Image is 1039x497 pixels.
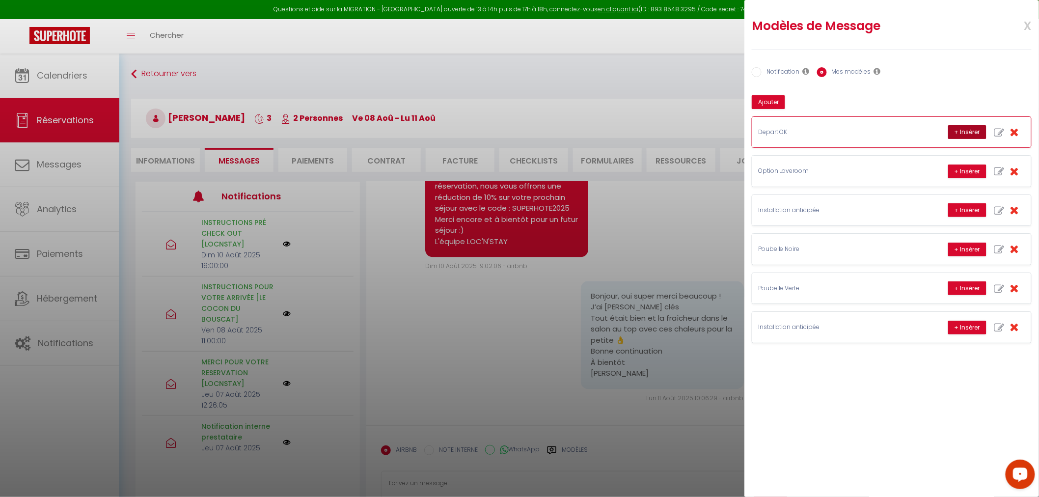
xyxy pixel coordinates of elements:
button: Ajouter [752,95,785,109]
span: x [1001,13,1032,36]
button: + Insérer [948,203,986,217]
label: Mes modèles [827,67,871,78]
iframe: LiveChat chat widget [998,456,1039,497]
button: + Insérer [948,165,986,178]
button: + Insérer [948,125,986,139]
i: Les notifications sont visibles par toi et ton équipe [803,67,810,75]
p: Installation anticipée [758,323,905,332]
button: + Insérer [948,243,986,256]
p: Poubelle Verte [758,284,905,293]
label: Notification [762,67,800,78]
h2: Modèles de Message [752,18,981,34]
p: Poubelle Noire [758,245,905,254]
p: Installation anticipée [758,206,905,215]
button: + Insérer [948,321,986,334]
p: Option Loveroom [758,166,905,176]
button: + Insérer [948,281,986,295]
p: Depart OK [758,128,905,137]
i: Les modèles généraux sont visibles par vous et votre équipe [874,67,881,75]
